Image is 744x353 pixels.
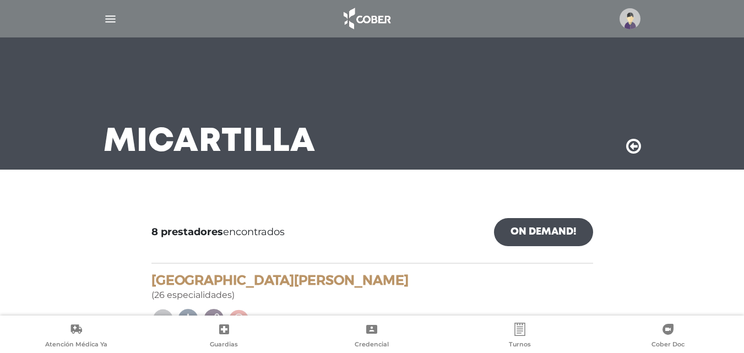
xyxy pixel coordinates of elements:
a: Guardias [150,323,298,351]
h3: Mi Cartilla [104,128,316,156]
span: Atención Médica Ya [45,340,107,350]
span: encontrados [151,225,285,240]
span: Cober Doc [651,340,685,350]
span: Turnos [509,340,531,350]
img: Cober_menu-lines-white.svg [104,12,117,26]
a: Atención Médica Ya [2,323,150,351]
div: (26 especialidades) [151,273,593,302]
a: Cober Doc [594,323,742,351]
img: profile-placeholder.svg [620,8,640,29]
img: logo_cober_home-white.png [338,6,395,32]
a: Credencial [298,323,446,351]
a: On Demand! [494,218,593,246]
h4: [GEOGRAPHIC_DATA][PERSON_NAME] [151,273,593,289]
a: Turnos [446,323,594,351]
b: 8 prestadores [151,226,223,238]
span: Guardias [210,340,238,350]
span: Credencial [355,340,389,350]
